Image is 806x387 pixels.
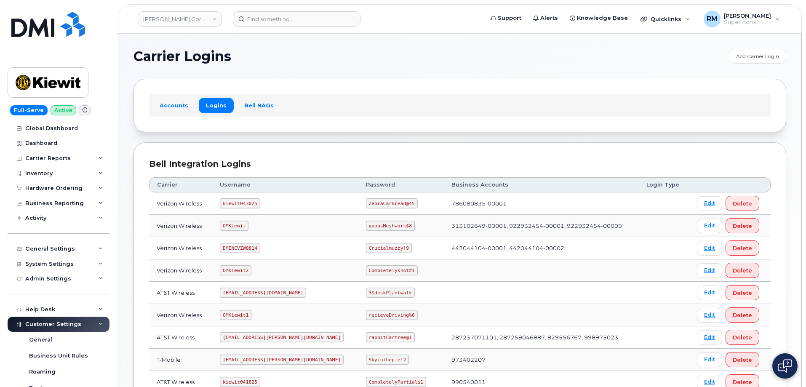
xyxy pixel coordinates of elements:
[220,310,251,320] code: OMKiewit1
[220,221,248,231] code: OMKiewit
[220,265,251,275] code: OMKiewit2
[149,158,771,170] div: Bell Integration Logins
[444,177,639,192] th: Business Accounts
[366,355,409,365] code: Skyinthepie!2
[733,334,752,342] span: Delete
[726,196,759,211] button: Delete
[220,355,344,365] code: [EMAIL_ADDRESS][PERSON_NAME][DOMAIN_NAME]
[133,50,231,63] span: Carrier Logins
[726,263,759,278] button: Delete
[729,49,786,64] a: Add Carrier Login
[726,285,759,300] button: Delete
[444,349,639,371] td: 973402207
[220,198,260,208] code: kiewit043025
[149,237,212,259] td: Verizon Wireless
[152,98,195,113] a: Accounts
[366,377,426,387] code: CompletelyPartial$1
[697,219,722,233] a: Edit
[220,288,306,298] code: [EMAIL_ADDRESS][DOMAIN_NAME]
[149,259,212,282] td: Verizon Wireless
[220,243,260,253] code: DMINCVZW0814
[366,310,418,320] code: recieveDriving%6
[697,286,722,300] a: Edit
[733,222,752,230] span: Delete
[149,282,212,304] td: AT&T Wireless
[778,359,792,373] img: Open chat
[366,221,415,231] code: goopsMeshwork$8
[697,330,722,345] a: Edit
[358,177,444,192] th: Password
[220,377,260,387] code: kiewit041825
[149,192,212,215] td: Verizon Wireless
[149,349,212,371] td: T-Mobile
[697,352,722,367] a: Edit
[444,237,639,259] td: 442044104-00001, 442044104-00002
[733,244,752,252] span: Delete
[733,289,752,297] span: Delete
[149,304,212,326] td: Verizon Wireless
[220,332,344,342] code: [EMAIL_ADDRESS][PERSON_NAME][DOMAIN_NAME]
[697,196,722,211] a: Edit
[639,177,689,192] th: Login Type
[366,198,418,208] code: ZebraCarBread@45
[726,352,759,367] button: Delete
[366,288,415,298] code: 3$deskPlantwalk
[366,265,418,275] code: Completelyknot#1
[697,308,722,323] a: Edit
[149,177,212,192] th: Carrier
[726,240,759,256] button: Delete
[726,307,759,323] button: Delete
[726,218,759,233] button: Delete
[444,326,639,349] td: 287237071101, 287259046887, 829556767, 998975023
[697,241,722,256] a: Edit
[149,326,212,349] td: AT&T Wireless
[237,98,281,113] a: Bell NAGs
[366,332,415,342] code: rabbitCartree@1
[199,98,234,113] a: Logins
[366,243,412,253] code: Crucialmuzzy!9
[212,177,358,192] th: Username
[733,267,752,275] span: Delete
[149,215,212,237] td: Verizon Wireless
[733,200,752,208] span: Delete
[733,356,752,364] span: Delete
[726,330,759,345] button: Delete
[444,215,639,237] td: 313102649-00001, 922932454-00001, 922932454-00009
[733,378,752,386] span: Delete
[697,263,722,278] a: Edit
[444,192,639,215] td: 786080835-00001
[733,311,752,319] span: Delete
